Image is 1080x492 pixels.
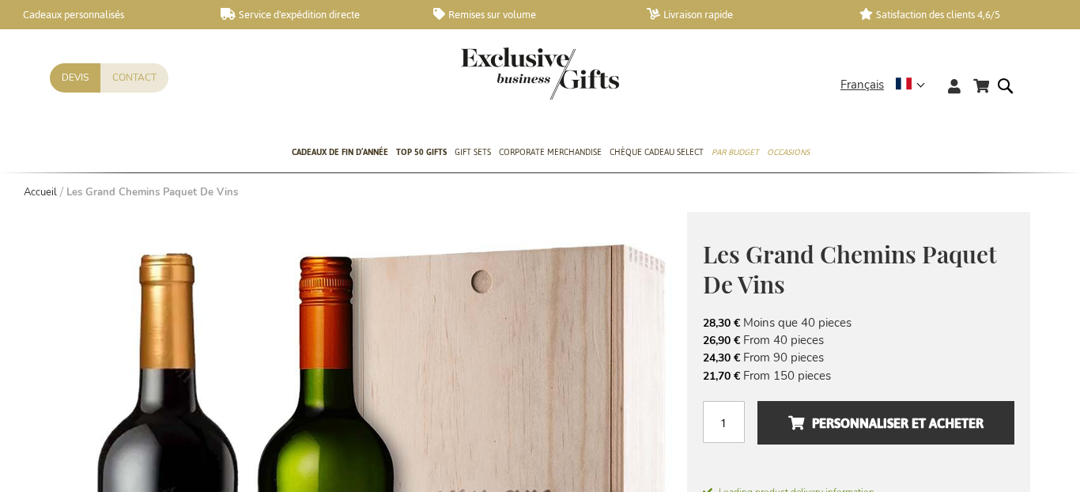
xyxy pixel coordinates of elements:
li: From 150 pieces [703,367,1014,384]
a: Remises sur volume [433,8,621,21]
a: Cadeaux personnalisés [8,8,195,21]
span: Occasions [767,144,810,161]
a: Service d'expédition directe [221,8,408,21]
input: Qté [703,401,745,443]
a: Accueil [24,185,57,199]
span: Corporate Merchandise [499,144,602,161]
span: Chèque Cadeau Select [610,144,704,161]
strong: Les Grand Chemins Paquet De Vins [66,185,238,199]
div: Français [840,76,935,94]
li: From 40 pieces [703,331,1014,349]
span: 28,30 € [703,316,740,331]
span: Personnaliser et acheter [788,411,984,436]
span: 21,70 € [703,369,740,384]
a: store logo [461,47,540,100]
span: 24,30 € [703,350,740,365]
a: Contact [100,63,168,93]
li: Moins que 40 pieces [703,314,1014,331]
img: Exclusive Business gifts logo [461,47,619,100]
span: Les Grand Chemins Paquet De Vins [703,238,997,301]
button: Personnaliser et acheter [757,401,1014,445]
a: Satisfaction des clients 4,6/5 [859,8,1047,21]
a: Devis [50,63,100,93]
span: TOP 50 Gifts [396,144,447,161]
span: Par budget [712,144,759,161]
span: Français [840,76,884,94]
a: Livraison rapide [647,8,834,21]
span: Gift Sets [455,144,491,161]
span: Cadeaux de fin d’année [292,144,388,161]
li: From 90 pieces [703,349,1014,366]
span: 26,90 € [703,333,740,348]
